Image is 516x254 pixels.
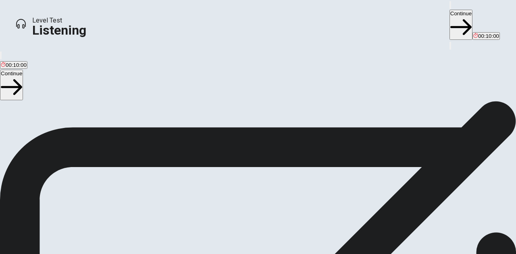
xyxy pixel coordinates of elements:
span: Level Test [32,16,86,25]
span: 00:10:00 [6,62,27,68]
button: 00:10:00 [472,32,500,40]
button: Continue [449,10,472,40]
h1: Listening [32,25,86,35]
span: 00:10:00 [478,33,499,39]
